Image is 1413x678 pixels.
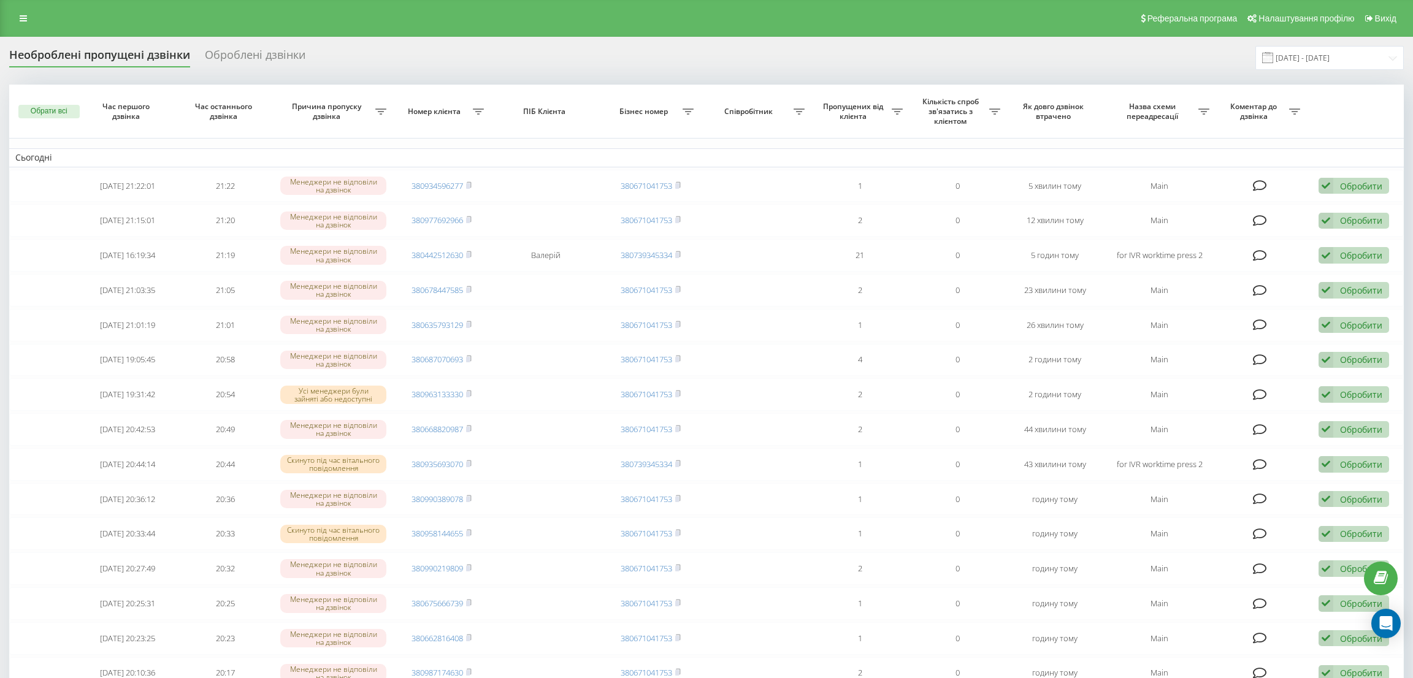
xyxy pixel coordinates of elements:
div: Менеджери не відповіли на дзвінок [280,246,386,264]
td: 1 [811,309,908,341]
div: Менеджери не відповіли на дзвінок [280,281,386,299]
td: Main [1104,378,1216,411]
span: Назва схеми переадресації [1110,102,1198,121]
td: Main [1104,587,1216,620]
div: Обробити [1340,563,1382,574]
td: Main [1104,204,1216,237]
a: 380671041753 [621,389,672,400]
td: 20:44 [177,448,274,481]
div: Обробити [1340,389,1382,400]
a: 380987174630 [412,667,463,678]
span: ПІБ Клієнта [502,107,591,116]
td: 1 [811,517,908,550]
div: Менеджери не відповіли на дзвінок [280,177,386,195]
div: Усі менеджери були зайняті або недоступні [280,386,386,404]
td: 21:20 [177,204,274,237]
a: 380671041753 [621,528,672,539]
td: Main [1104,344,1216,376]
td: 1 [811,587,908,620]
td: 2 [811,413,908,446]
a: 380668820987 [412,424,463,435]
a: 380635793129 [412,319,463,330]
span: Номер клієнта [399,107,473,116]
a: 380934596277 [412,180,463,191]
div: Обробити [1340,493,1382,505]
div: Обробити [1340,528,1382,539]
div: Менеджери не відповіли на дзвінок [280,316,386,334]
td: [DATE] 20:27:49 [79,552,177,585]
a: 380935693070 [412,459,463,470]
span: Бізнес номер [608,107,682,116]
td: 1 [811,170,908,202]
td: 44 хвилини тому [1006,413,1104,446]
div: Менеджери не відповіли на дзвінок [280,629,386,647]
div: Обробити [1340,424,1382,435]
td: годину тому [1006,483,1104,516]
td: Main [1104,517,1216,550]
td: Main [1104,483,1216,516]
td: 20:54 [177,378,274,411]
td: 20:25 [177,587,274,620]
a: 380671041753 [621,598,672,609]
td: [DATE] 21:01:19 [79,309,177,341]
td: 20:36 [177,483,274,516]
td: [DATE] 19:31:42 [79,378,177,411]
td: [DATE] 20:33:44 [79,517,177,550]
td: [DATE] 16:19:34 [79,239,177,272]
td: for IVR worktime press 2 [1104,239,1216,272]
td: 5 годин тому [1006,239,1104,272]
a: 380671041753 [621,284,672,295]
td: 21 [811,239,908,272]
td: 12 хвилин тому [1006,204,1104,237]
a: 380739345334 [621,459,672,470]
span: Пропущених від клієнта [817,102,891,121]
td: 0 [909,448,1006,481]
td: Main [1104,309,1216,341]
div: Менеджери не відповіли на дзвінок [280,594,386,612]
a: 380678447585 [412,284,463,295]
div: Менеджери не відповіли на дзвінок [280,351,386,369]
a: 380671041753 [621,633,672,644]
td: годину тому [1006,552,1104,585]
td: 20:32 [177,552,274,585]
td: 2 години тому [1006,378,1104,411]
td: Main [1104,413,1216,446]
td: 2 години тому [1006,344,1104,376]
div: Обробити [1340,215,1382,226]
td: 1 [811,448,908,481]
a: 380671041753 [621,493,672,505]
a: 380671041753 [621,563,672,574]
a: 380990389078 [412,493,463,505]
td: 26 хвилин тому [1006,309,1104,341]
td: 20:33 [177,517,274,550]
td: 1 [811,483,908,516]
div: Обробити [1340,354,1382,365]
div: Менеджери не відповіли на дзвінок [280,559,386,577]
a: 380958144655 [412,528,463,539]
td: Сьогодні [9,148,1404,167]
span: Кількість спроб зв'язатись з клієнтом [915,97,989,126]
a: 380671041753 [621,667,672,678]
td: 20:49 [177,413,274,446]
td: Main [1104,170,1216,202]
td: 21:01 [177,309,274,341]
td: [DATE] 20:25:31 [79,587,177,620]
td: 0 [909,517,1006,550]
span: Налаштування профілю [1258,13,1354,23]
td: [DATE] 21:15:01 [79,204,177,237]
a: 380977692966 [412,215,463,226]
td: 0 [909,378,1006,411]
td: 2 [811,552,908,585]
td: [DATE] 21:03:35 [79,274,177,307]
div: Обробити [1340,284,1382,296]
div: Скинуто під час вітального повідомлення [280,525,386,543]
span: Причина пропуску дзвінка [280,102,375,121]
div: Обробити [1340,459,1382,470]
a: 380963133330 [412,389,463,400]
td: Main [1104,552,1216,585]
span: Як довго дзвінок втрачено [1017,102,1093,121]
a: 380671041753 [621,319,672,330]
td: [DATE] 20:23:25 [79,622,177,655]
td: годину тому [1006,587,1104,620]
td: 0 [909,587,1006,620]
